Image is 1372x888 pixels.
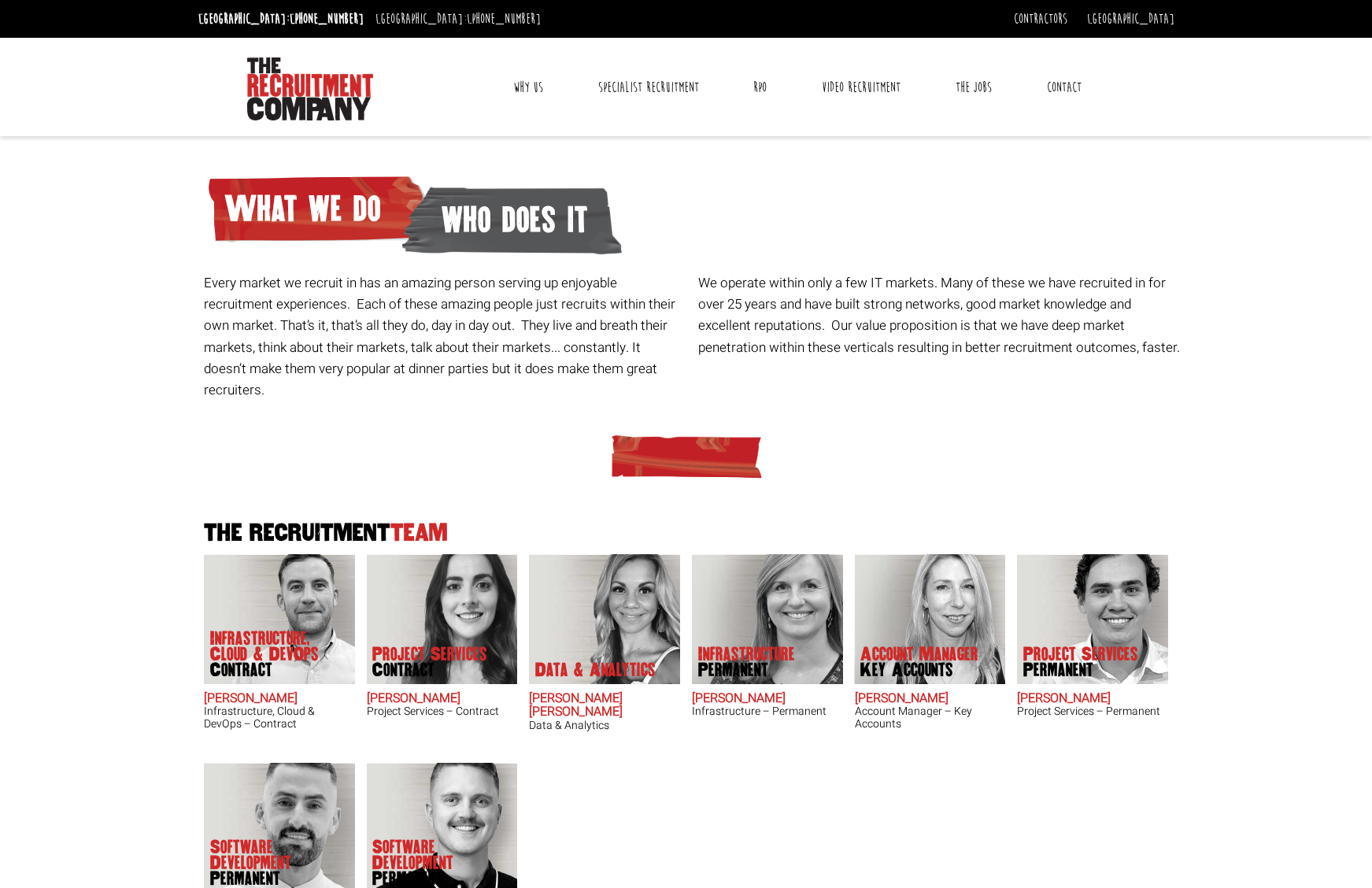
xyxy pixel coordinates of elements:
[501,68,555,107] a: Why Us
[1014,10,1067,28] a: Contractors
[390,520,448,546] span: Team
[372,646,487,678] p: Project Services
[467,10,541,28] a: [PHONE_NUMBER]
[698,272,1181,358] p: We operate within only a few IT markets. Many of these we have recruited in for over 25 years and...
[210,631,336,678] p: Infrastructure, Cloud & DevOps
[1017,705,1168,717] h3: Project Services – Permanent
[944,68,1004,107] a: The Jobs
[529,720,680,731] h3: Data & Analytics
[586,68,711,107] a: Specialist Recruitment
[692,692,843,706] h2: [PERSON_NAME]
[372,871,498,886] span: Permanent
[1087,10,1174,28] a: [GEOGRAPHIC_DATA]
[210,662,336,678] span: Contract
[1023,646,1138,678] p: Project Services
[692,705,843,717] h3: Infrastructure – Permanent
[366,554,517,684] img: Claire Sheerin does Project Services Contract
[367,692,518,706] h2: [PERSON_NAME]
[247,57,373,120] img: The Recruitment Company
[204,272,686,401] p: Every market we recruit in has an amazing person serving up enjoyable recruitment experiences. Ea...
[860,662,978,678] span: Key Accounts
[810,68,912,107] a: Video Recruitment
[529,692,680,720] h2: [PERSON_NAME] [PERSON_NAME]
[698,646,795,678] p: Infrastructure
[372,6,545,31] li: [GEOGRAPHIC_DATA]:
[194,6,368,31] li: [GEOGRAPHIC_DATA]:
[198,521,1174,546] h2: The Recruitment
[692,554,843,684] img: Amanda Evans's Our Infrastructure Permanent
[535,662,656,678] p: Data & Analytics
[204,705,355,730] h3: Infrastructure, Cloud & DevOps – Contract
[855,692,1006,706] h2: [PERSON_NAME]
[529,554,680,684] img: Anna-Maria Julie does Data & Analytics
[1017,692,1168,706] h2: [PERSON_NAME]
[854,554,1005,684] img: Frankie Gaffney's our Account Manager Key Accounts
[204,554,355,684] img: Adam Eshet does Infrastructure, Cloud & DevOps Contract
[290,10,364,28] a: [PHONE_NUMBER]
[741,68,778,107] a: RPO
[698,662,795,678] span: Permanent
[1035,68,1093,107] a: Contact
[204,692,355,706] h2: [PERSON_NAME]
[372,839,498,886] p: Software Development
[1017,554,1168,684] img: Sam McKay does Project Services Permanent
[372,662,487,678] span: Contract
[855,705,1006,730] h3: Account Manager – Key Accounts
[210,839,336,886] p: Software Development
[1177,338,1180,357] span: .
[1023,662,1138,678] span: Permanent
[860,646,978,678] p: Account Manager
[367,705,518,717] h3: Project Services – Contract
[210,871,336,886] span: Permanent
